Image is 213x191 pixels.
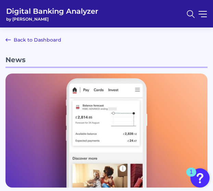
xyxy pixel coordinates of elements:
div: 1 [190,172,193,181]
span: Digital Banking Analyzer [6,6,98,16]
a: Back to Dashboard [5,36,61,44]
span: by [PERSON_NAME] [6,16,98,22]
img: News - Phone.png [5,74,208,188]
button: Open Resource Center, 1 new notification [190,168,210,188]
p: News [5,53,208,68]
